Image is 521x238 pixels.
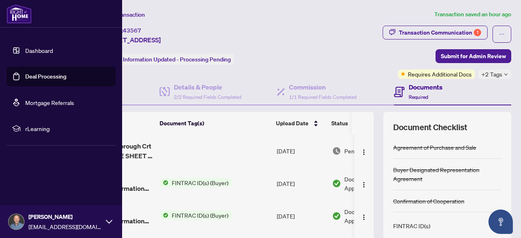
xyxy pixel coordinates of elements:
[361,149,367,155] img: Logo
[274,167,329,200] td: [DATE]
[25,124,110,133] span: rLearning
[332,179,341,188] img: Document Status
[28,222,102,231] span: [EMAIL_ADDRESS][DOMAIN_NAME]
[9,214,24,229] img: Profile Icon
[436,49,511,63] button: Submit for Admin Review
[434,10,511,19] article: Transaction saved an hour ago
[25,99,74,106] a: Mortgage Referrals
[393,221,430,230] div: FINTRAC ID(s)
[123,56,231,63] span: Information Updated - Processing Pending
[160,178,169,187] img: Status Icon
[274,200,329,232] td: [DATE]
[169,178,232,187] span: FINTRAC ID(s) (Buyer)
[332,212,341,221] img: Document Status
[344,175,395,192] span: Document Approved
[174,94,241,100] span: 2/2 Required Fields Completed
[28,212,102,221] span: [PERSON_NAME]
[101,11,145,18] span: View Transaction
[160,211,232,220] button: Status IconFINTRAC ID(s) (Buyer)
[25,73,66,80] a: Deal Processing
[332,146,341,155] img: Document Status
[409,82,442,92] h4: Documents
[160,211,169,220] img: Status Icon
[357,210,370,223] button: Logo
[399,26,481,39] div: Transaction Communication
[361,181,367,188] img: Logo
[331,119,348,128] span: Status
[504,72,508,76] span: down
[273,112,328,135] th: Upload Date
[441,50,506,63] span: Submit for Admin Review
[289,94,357,100] span: 1/1 Required Fields Completed
[174,82,241,92] h4: Details & People
[361,214,367,221] img: Logo
[160,178,232,187] button: Status IconFINTRAC ID(s) (Buyer)
[289,82,357,92] h4: Commission
[393,122,467,133] span: Document Checklist
[123,27,141,34] span: 43567
[482,70,502,79] span: +2 Tags
[408,70,472,79] span: Requires Additional Docs
[25,47,53,54] a: Dashboard
[357,144,370,157] button: Logo
[393,143,476,152] div: Agreement of Purchase and Sale
[474,29,481,36] div: 1
[101,54,234,65] div: Status:
[499,31,505,37] span: ellipsis
[7,4,32,24] img: logo
[169,211,232,220] span: FINTRAC ID(s) (Buyer)
[274,135,329,167] td: [DATE]
[101,35,161,45] span: [STREET_ADDRESS]
[344,207,395,225] span: Document Approved
[344,146,385,155] span: Pending Review
[409,94,428,100] span: Required
[156,112,273,135] th: Document Tag(s)
[276,119,309,128] span: Upload Date
[383,26,488,39] button: Transaction Communication1
[488,210,513,234] button: Open asap
[357,177,370,190] button: Logo
[393,197,464,205] div: Confirmation of Cooperation
[393,165,501,183] div: Buyer Designated Representation Agreement
[328,112,397,135] th: Status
